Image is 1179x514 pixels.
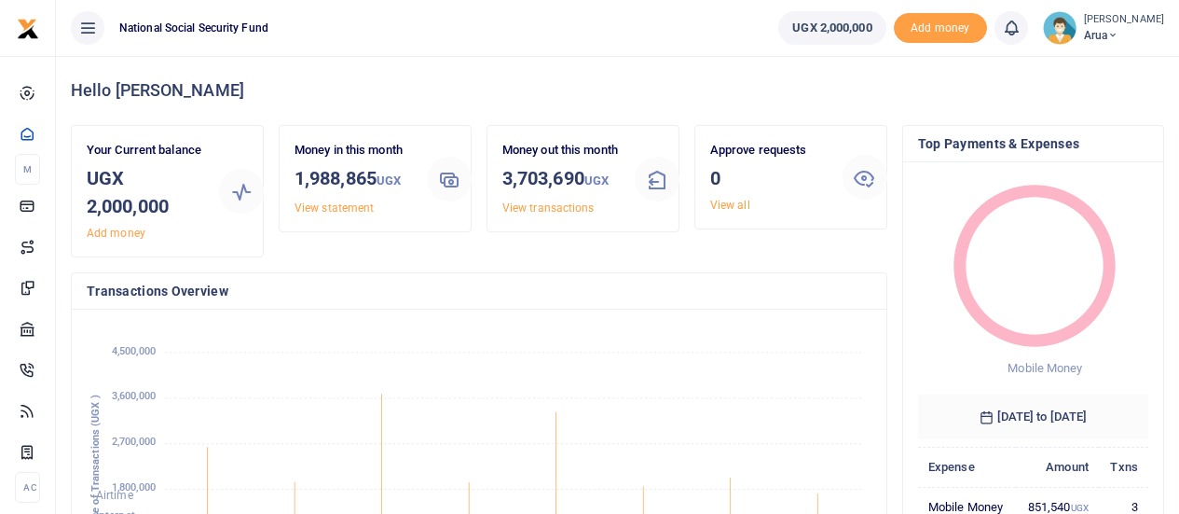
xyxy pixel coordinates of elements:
a: View transactions [502,201,595,215]
li: M [15,154,40,185]
a: logo-small logo-large logo-large [17,21,39,35]
th: Expense [918,447,1016,487]
h3: 1,988,865 [295,164,412,195]
h4: Hello [PERSON_NAME] [71,80,1164,101]
th: Txns [1099,447,1148,487]
p: Your Current balance [87,141,204,160]
a: View all [710,199,750,212]
img: logo-small [17,18,39,40]
li: Toup your wallet [894,13,987,44]
span: Airtime [96,489,133,502]
span: Mobile Money [1008,361,1082,375]
tspan: 4,500,000 [112,345,156,357]
p: Money in this month [295,141,412,160]
tspan: 3,600,000 [112,391,156,403]
span: UGX 2,000,000 [792,19,871,37]
small: [PERSON_NAME] [1084,12,1164,28]
th: Amount [1016,447,1099,487]
small: UGX [584,174,609,188]
a: View statement [295,201,374,215]
small: UGX [1071,503,1089,513]
h3: UGX 2,000,000 [87,164,204,220]
img: profile-user [1043,11,1076,45]
h4: Top Payments & Expenses [918,133,1148,154]
a: Add money [87,227,145,240]
span: Arua [1084,27,1164,44]
h4: Transactions Overview [87,281,871,301]
li: Wallet ballance [771,11,893,45]
span: National Social Security Fund [112,20,276,36]
small: UGX [377,174,401,188]
h6: [DATE] to [DATE] [918,395,1148,439]
a: UGX 2,000,000 [778,11,885,45]
p: Money out this month [502,141,620,160]
h3: 3,703,690 [502,164,620,195]
tspan: 2,700,000 [112,437,156,449]
tspan: 1,800,000 [112,481,156,493]
a: Add money [894,20,987,34]
h3: 0 [710,164,828,192]
a: profile-user [PERSON_NAME] Arua [1043,11,1164,45]
li: Ac [15,472,40,503]
span: Add money [894,13,987,44]
p: Approve requests [710,141,828,160]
